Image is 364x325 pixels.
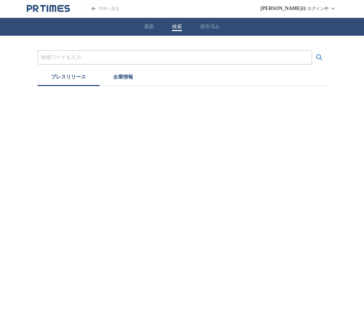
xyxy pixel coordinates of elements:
button: 最新 [144,24,154,30]
button: 検索する [312,50,327,65]
button: 保存済み [200,24,220,30]
button: 企業情報 [100,70,147,86]
button: 検索 [172,24,182,30]
button: プレスリリース [37,70,100,86]
span: [PERSON_NAME] [261,6,302,11]
a: PR TIMESのトップページはこちら [27,4,70,13]
a: PR TIMESのトップページはこちら [81,6,120,12]
input: プレスリリースおよび企業を検索する [41,54,309,61]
